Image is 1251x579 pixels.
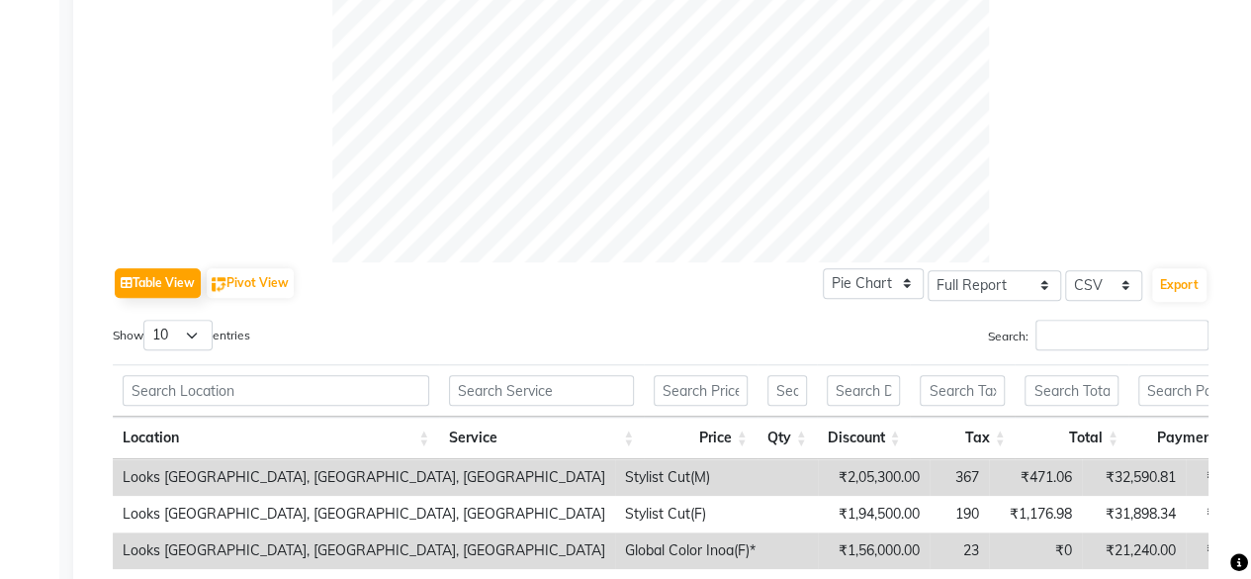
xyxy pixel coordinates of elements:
[930,532,989,569] td: 23
[615,459,818,496] td: Stylist Cut(M)
[988,320,1208,350] label: Search:
[1082,532,1186,569] td: ₹21,240.00
[212,277,226,292] img: pivot.png
[207,268,294,298] button: Pivot View
[123,375,429,406] input: Search Location
[439,417,644,459] th: Service: activate to sort column ascending
[827,375,901,406] input: Search Discount
[113,459,615,496] td: Looks [GEOGRAPHIC_DATA], [GEOGRAPHIC_DATA], [GEOGRAPHIC_DATA]
[817,417,911,459] th: Discount: activate to sort column ascending
[910,417,1015,459] th: Tax: activate to sort column ascending
[989,532,1082,569] td: ₹0
[113,417,439,459] th: Location: activate to sort column ascending
[644,417,757,459] th: Price: activate to sort column ascending
[615,532,818,569] td: Global Color Inoa(F)*
[1128,417,1242,459] th: Payment: activate to sort column ascending
[1082,496,1186,532] td: ₹31,898.34
[115,268,201,298] button: Table View
[818,532,930,569] td: ₹1,56,000.00
[1152,268,1206,302] button: Export
[758,417,817,459] th: Qty: activate to sort column ascending
[989,496,1082,532] td: ₹1,176.98
[989,459,1082,496] td: ₹471.06
[767,375,807,406] input: Search Qty
[818,496,930,532] td: ₹1,94,500.00
[449,375,634,406] input: Search Service
[143,320,213,350] select: Showentries
[113,532,615,569] td: Looks [GEOGRAPHIC_DATA], [GEOGRAPHIC_DATA], [GEOGRAPHIC_DATA]
[654,375,747,406] input: Search Price
[818,459,930,496] td: ₹2,05,300.00
[1035,320,1208,350] input: Search:
[1025,375,1117,406] input: Search Total
[113,320,250,350] label: Show entries
[930,459,989,496] td: 367
[1015,417,1127,459] th: Total: activate to sort column ascending
[920,375,1005,406] input: Search Tax
[1138,375,1232,406] input: Search Payment
[930,496,989,532] td: 190
[1082,459,1186,496] td: ₹32,590.81
[113,496,615,532] td: Looks [GEOGRAPHIC_DATA], [GEOGRAPHIC_DATA], [GEOGRAPHIC_DATA]
[615,496,818,532] td: Stylist Cut(F)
